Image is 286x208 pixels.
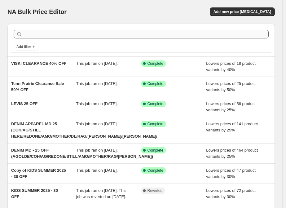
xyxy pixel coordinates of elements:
[147,148,163,153] span: Complete
[206,168,256,179] span: Lowers prices of 47 product variants by 30%
[206,61,256,72] span: Lowers prices of 18 product variants by 40%
[11,168,66,179] span: Copy of KIDS SUMMER 2025 - 30 OFF
[76,122,118,126] span: This job ran on [DATE].
[76,148,118,153] span: This job ran on [DATE].
[76,81,118,86] span: This job ran on [DATE].
[206,188,256,199] span: Lowers prices of 72 product variants by 30%
[147,168,163,173] span: Complete
[11,188,58,199] span: KIDS SUMMER 2025 - 30 OFF
[76,61,118,66] span: This job ran on [DATE].
[213,9,271,14] span: Add new price [MEDICAL_DATA]
[16,44,31,49] span: Add filter
[147,101,163,106] span: Complete
[147,122,163,126] span: Complete
[76,101,118,106] span: This job ran on [DATE].
[147,188,163,193] span: Reverted
[76,188,126,199] span: This job ran on [DATE]. This job was reverted on [DATE].
[206,81,256,92] span: Lowers prices of 25 product variants by 50%
[206,101,256,112] span: Lowers prices of 56 product variants by 25%
[11,81,64,92] span: Tenn Prairie Clearance Sale 50% OFF
[7,8,67,15] span: NA Bulk Price Editor
[210,7,275,16] button: Add new price [MEDICAL_DATA]
[14,43,38,51] button: Add filter
[11,122,157,139] span: DENIM APPAREL MD 25 (COH/AG/STILL HERE/REDONE/AMO/MOTHER/DL/RAG/[PERSON_NAME]/[PERSON_NAME]/
[11,148,153,159] span: DENIM MD - 25 OFF (AGOLDE/COH/AG/REDONE/STILL/AMO/MOTHER/RAG/[PERSON_NAME])
[11,101,37,106] span: LEVIS 25 OFF
[147,61,163,66] span: Complete
[206,148,258,159] span: Lowers prices of 464 product variants by 25%
[147,81,163,86] span: Complete
[76,168,118,173] span: This job ran on [DATE].
[11,61,66,66] span: VISKI CLEARANCE 40% OFF
[206,122,258,132] span: Lowers prices of 141 product variants by 25%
